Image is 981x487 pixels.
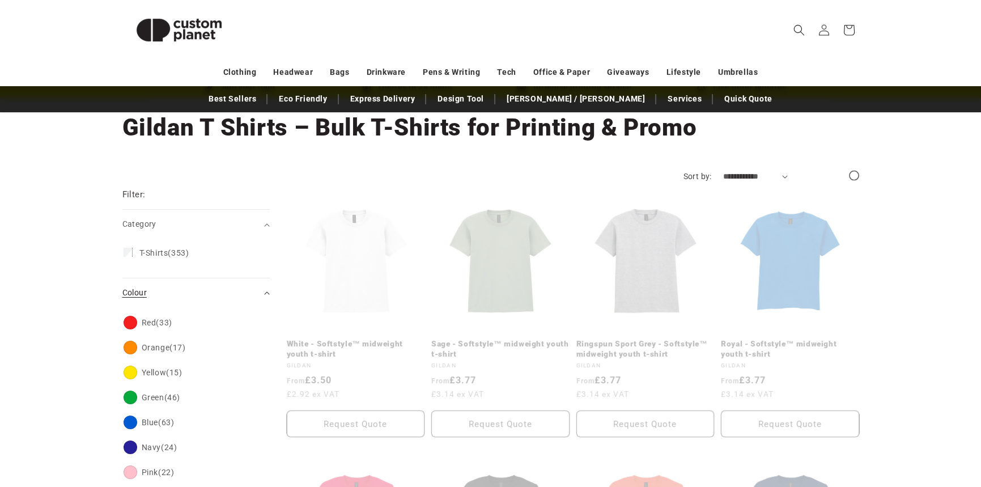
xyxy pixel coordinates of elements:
label: Sort by: [683,172,712,181]
a: [PERSON_NAME] / [PERSON_NAME] [501,89,651,109]
summary: Colour (0 selected) [122,278,270,307]
a: Drinkware [367,62,406,82]
span: T-Shirts [139,248,168,257]
a: Best Sellers [203,89,262,109]
span: Category [122,219,156,228]
summary: Category (0 selected) [122,210,270,239]
a: Express Delivery [345,89,421,109]
a: Services [662,89,707,109]
summary: Search [787,18,812,43]
span: Colour [122,288,147,297]
h2: Filter: [122,188,146,201]
a: Giveaways [607,62,649,82]
a: Pens & Writing [423,62,480,82]
a: Clothing [223,62,257,82]
a: Lifestyle [666,62,701,82]
a: Headwear [273,62,313,82]
a: Bags [330,62,349,82]
span: (353) [139,248,189,258]
iframe: Chat Widget [792,365,981,487]
a: Umbrellas [718,62,758,82]
img: Custom Planet [122,5,236,56]
a: Tech [497,62,516,82]
a: Eco Friendly [273,89,333,109]
a: Quick Quote [719,89,778,109]
a: Design Tool [432,89,490,109]
h1: Gildan T Shirts – Bulk T-Shirts for Printing & Promo [122,112,859,143]
a: Office & Paper [533,62,590,82]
